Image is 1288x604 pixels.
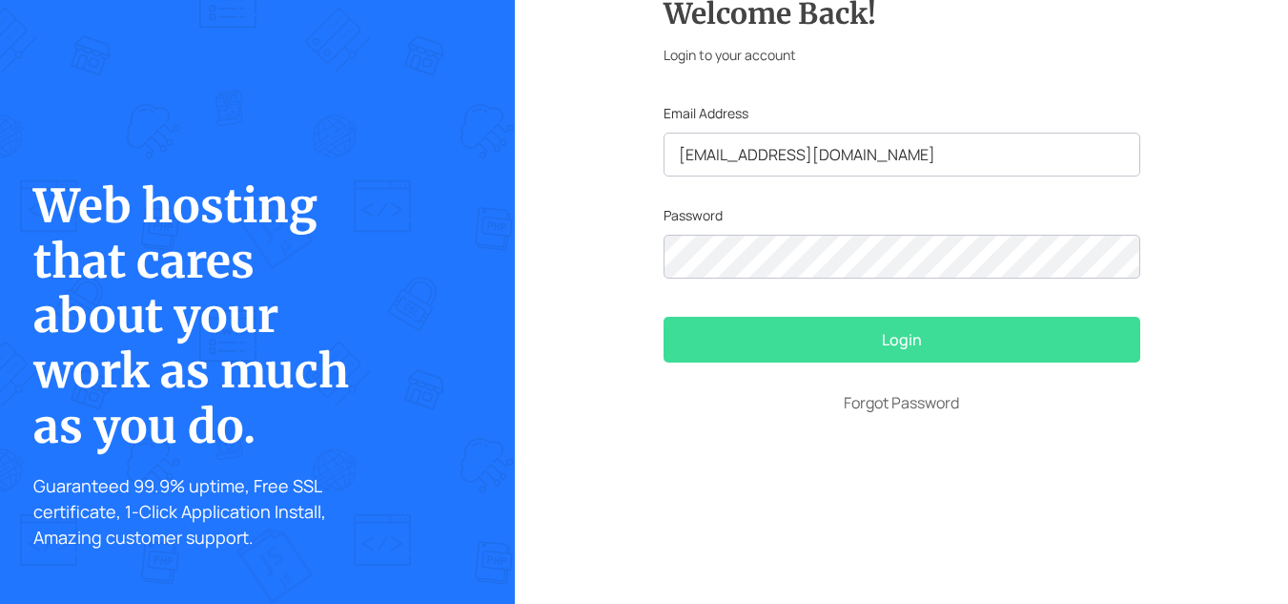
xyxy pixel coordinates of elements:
a: Forgot Password [664,391,1140,414]
label: Password [664,205,723,225]
p: Guaranteed 99.9% uptime, Free SSL certificate, 1-Click Application Install, Amazing customer supp... [33,473,362,551]
h1: Web hosting that cares about your work as much as you do. [33,179,362,454]
button: Login [664,317,1140,363]
label: Email Address [664,103,748,123]
p: Login to your account [664,45,1140,65]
